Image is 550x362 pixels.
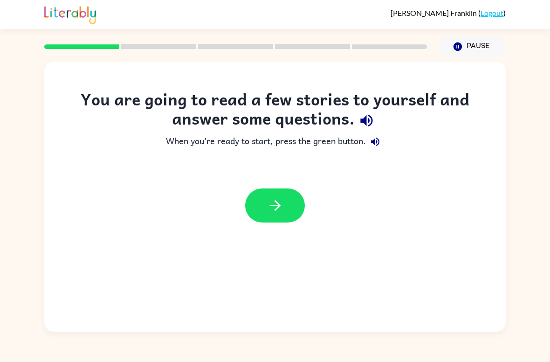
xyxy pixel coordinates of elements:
a: Logout [481,8,503,17]
div: When you're ready to start, press the green button. [63,132,487,151]
div: ( ) [391,8,506,17]
div: You are going to read a few stories to yourself and answer some questions. [63,90,487,132]
img: Literably [44,4,96,24]
span: [PERSON_NAME] Franklin [391,8,478,17]
button: Pause [438,36,506,57]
